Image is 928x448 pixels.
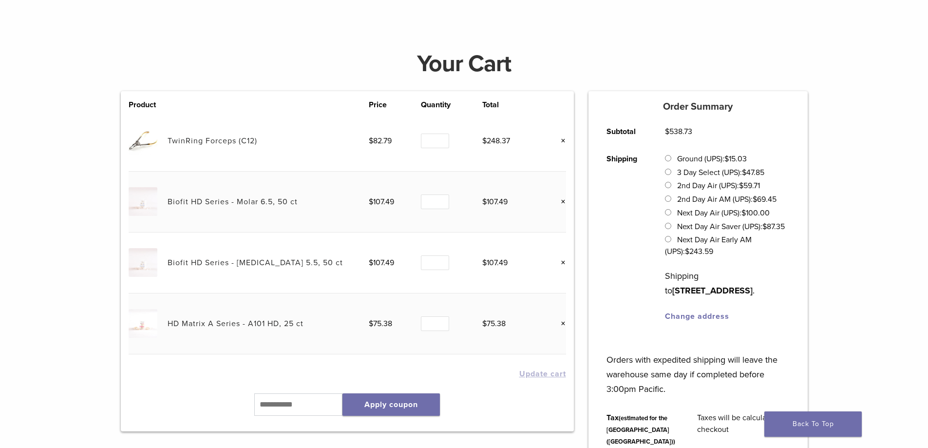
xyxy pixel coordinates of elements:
[742,168,764,177] bdi: 47.85
[685,247,713,256] bdi: 243.59
[482,197,487,207] span: $
[369,258,394,268] bdi: 107.49
[677,168,764,177] label: 3 Day Select (UPS):
[685,247,689,256] span: $
[553,256,566,269] a: Remove this item
[739,181,760,191] bdi: 59.71
[369,136,373,146] span: $
[739,181,743,191] span: $
[369,258,373,268] span: $
[129,248,157,277] img: Biofit HD Series - Premolar 5.5, 50 ct
[753,195,776,204] bdi: 69.45
[519,370,566,378] button: Update cart
[677,222,785,232] label: Next Day Air Saver (UPS):
[482,136,487,146] span: $
[606,338,789,396] p: Orders with expedited shipping will leave the warehouse same day if completed before 3:00pm Pacific.
[482,258,487,268] span: $
[762,222,785,232] bdi: 87.35
[369,136,392,146] bdi: 82.79
[168,136,257,146] a: TwinRing Forceps (C12)
[114,52,815,76] h1: Your Cart
[482,99,540,111] th: Total
[672,285,753,296] strong: [STREET_ADDRESS]
[369,197,394,207] bdi: 107.49
[588,101,808,113] h5: Order Summary
[369,319,392,329] bdi: 75.38
[677,181,760,191] label: 2nd Day Air (UPS):
[677,195,776,204] label: 2nd Day Air AM (UPS):
[677,154,747,164] label: Ground (UPS):
[129,187,157,216] img: Biofit HD Series - Molar 6.5, 50 ct
[482,319,487,329] span: $
[168,197,298,207] a: Biofit HD Series - Molar 6.5, 50 ct
[342,393,440,416] button: Apply coupon
[742,168,746,177] span: $
[129,309,157,338] img: HD Matrix A Series - A101 HD, 25 ct
[606,414,675,446] small: (estimated for the [GEOGRAPHIC_DATA] ([GEOGRAPHIC_DATA]))
[482,258,508,268] bdi: 107.49
[677,208,770,218] label: Next Day Air (UPS):
[665,312,729,321] a: Change address
[665,127,669,136] span: $
[741,208,770,218] bdi: 100.00
[553,317,566,330] a: Remove this item
[129,126,157,155] img: TwinRing Forceps (C12)
[724,154,729,164] span: $
[482,319,506,329] bdi: 75.38
[764,411,862,437] a: Back To Top
[369,99,421,111] th: Price
[724,154,747,164] bdi: 15.03
[665,127,692,136] bdi: 538.73
[665,235,751,256] label: Next Day Air Early AM (UPS):
[421,99,482,111] th: Quantity
[553,195,566,208] a: Remove this item
[482,136,510,146] bdi: 248.37
[369,197,373,207] span: $
[753,195,757,204] span: $
[596,118,654,145] th: Subtotal
[129,99,168,111] th: Product
[168,319,303,329] a: HD Matrix A Series - A101 HD, 25 ct
[168,258,343,268] a: Biofit HD Series - [MEDICAL_DATA] 5.5, 50 ct
[762,222,767,232] span: $
[596,145,654,330] th: Shipping
[369,319,373,329] span: $
[741,208,746,218] span: $
[482,197,508,207] bdi: 107.49
[665,269,789,298] p: Shipping to .
[553,135,566,147] a: Remove this item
